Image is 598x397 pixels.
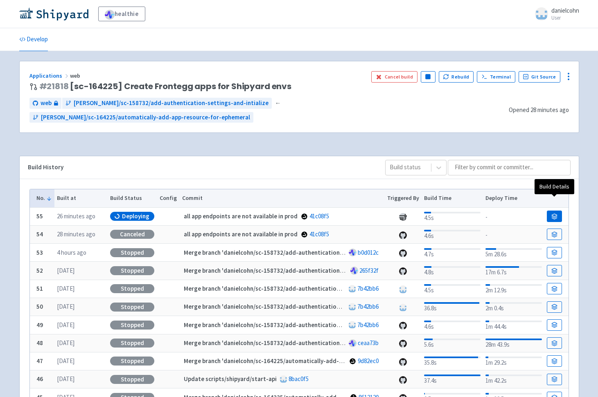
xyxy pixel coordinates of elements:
[424,228,480,241] div: 4.6s
[530,106,569,114] time: 28 minutes ago
[110,284,154,293] div: Stopped
[547,247,562,258] a: Build Details
[108,189,157,207] th: Build Status
[122,212,149,220] span: Deploying
[36,212,43,220] b: 55
[275,99,281,108] span: ←
[57,375,74,383] time: [DATE]
[547,374,562,385] a: Build Details
[41,113,250,122] span: [PERSON_NAME]/sc-164225/automatically-add-app-resource-for-ephemeral
[309,230,329,238] a: 41c08f5
[110,266,154,275] div: Stopped
[36,303,43,310] b: 50
[424,301,480,313] div: 36.8s
[70,72,81,79] span: web
[110,357,154,366] div: Stopped
[485,265,542,277] div: 17m 6.7s
[547,229,562,240] a: Build Details
[530,7,579,20] a: danielcohn User
[36,249,43,256] b: 53
[358,357,379,365] a: 9d82ec0
[57,230,95,238] time: 28 minutes ago
[485,211,542,222] div: -
[477,71,515,83] a: Terminal
[509,106,569,114] span: Opened
[483,189,544,207] th: Deploy Time
[36,285,43,292] b: 51
[36,230,43,238] b: 54
[424,355,480,368] div: 35.8s
[547,283,562,294] a: Build Details
[57,321,74,329] time: [DATE]
[36,357,43,365] b: 47
[357,321,379,329] a: 7b42bb6
[371,71,417,83] button: Cancel build
[424,283,480,295] div: 4.5s
[110,375,154,384] div: Stopped
[57,339,74,347] time: [DATE]
[359,267,379,274] a: 265f32f
[74,99,269,108] span: [PERSON_NAME]/sc-158732/add-authentication-settings-and-intialize
[421,71,436,83] button: Pause
[184,375,277,383] strong: Update scripts/shipyard/start-api
[57,267,74,274] time: [DATE]
[485,301,542,313] div: 2m 0.4s
[448,160,571,175] input: Filter by commit or committer...
[289,375,309,383] a: 8bac0f5
[424,373,480,386] div: 37.4s
[57,357,74,365] time: [DATE]
[57,285,74,292] time: [DATE]
[309,212,329,220] a: 41c08f5
[110,230,154,239] div: Canceled
[36,375,43,383] b: 46
[358,339,379,347] a: ceaa73b
[54,189,108,207] th: Built at
[39,81,69,92] a: #21818
[36,267,43,274] b: 52
[179,189,384,207] th: Commit
[551,15,579,20] small: User
[439,71,474,83] button: Rebuild
[547,355,562,367] a: Build Details
[547,265,562,276] a: Build Details
[19,7,88,20] img: Shipyard logo
[485,373,542,386] div: 1m 42.2s
[110,321,154,330] div: Stopped
[424,337,480,350] div: 5.6s
[485,337,542,350] div: 28m 43.9s
[358,249,379,256] a: b0d012c
[184,212,298,220] strong: all app endpoints are not available in prod
[62,98,272,109] a: [PERSON_NAME]/sc-158732/add-authentication-settings-and-intialize
[29,98,61,109] a: web
[551,7,579,14] span: danielcohn
[29,112,253,123] a: [PERSON_NAME]/sc-164225/automatically-add-app-resource-for-ephemeral
[547,337,562,349] a: Build Details
[485,229,542,240] div: -
[184,230,298,238] strong: all app endpoints are not available in prod
[110,339,154,348] div: Stopped
[422,189,483,207] th: Build Time
[519,71,561,83] a: Git Source
[29,72,70,79] a: Applications
[110,248,154,257] div: Stopped
[110,303,154,312] div: Stopped
[424,265,480,277] div: 4.8s
[39,82,292,91] span: [sc-164225] Create Frontegg apps for Shipyard envs
[547,319,562,331] a: Build Details
[547,301,562,313] a: Build Details
[384,189,422,207] th: Triggered By
[424,210,480,223] div: 4.5s
[36,321,43,329] b: 49
[41,99,52,108] span: web
[357,303,379,310] a: 7b42bb6
[57,249,86,256] time: 4 hours ago
[357,285,379,292] a: 7b42bb6
[485,319,542,332] div: 1m 44.4s
[424,247,480,259] div: 4.7s
[57,303,74,310] time: [DATE]
[36,194,52,202] button: No.
[485,247,542,259] div: 5m 28.6s
[57,212,95,220] time: 26 minutes ago
[28,163,372,172] div: Build History
[36,339,43,347] b: 48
